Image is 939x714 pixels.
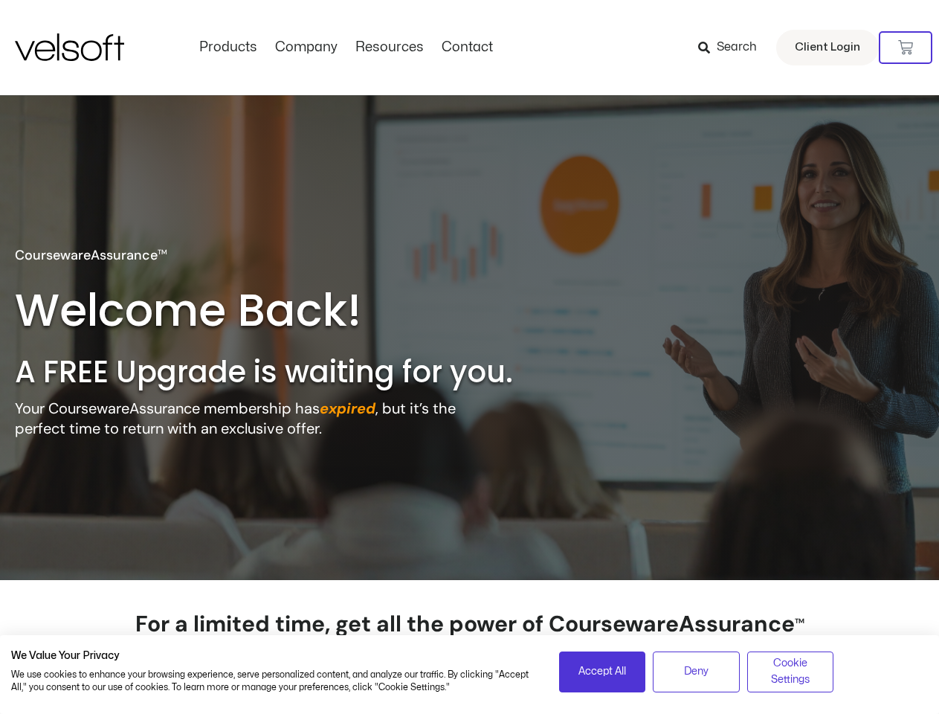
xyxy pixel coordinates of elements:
a: CompanyMenu Toggle [266,39,346,56]
span: Client Login [795,38,860,57]
strong: For a limited time, get all the power of CoursewareAssurance [135,609,804,666]
h2: Welcome Back! [15,281,384,339]
button: Adjust cookie preferences [747,652,834,692]
img: Velsoft Training Materials [15,33,124,61]
p: CoursewareAssurance [15,245,167,266]
a: ResourcesMenu Toggle [346,39,433,56]
p: We use cookies to enhance your browsing experience, serve personalized content, and analyze our t... [11,669,537,694]
a: Client Login [776,30,879,65]
button: Accept all cookies [559,652,646,692]
strong: expired [320,399,375,418]
h2: We Value Your Privacy [11,649,537,663]
span: Search [717,38,757,57]
span: Deny [684,663,709,680]
button: Deny all cookies [653,652,740,692]
iframe: chat widget [750,681,932,714]
iframe: chat widget [763,640,878,701]
p: Your CoursewareAssurance membership has , but it’s the perfect time to return with an exclusive o... [15,399,473,439]
span: Cookie Settings [757,655,825,689]
a: ContactMenu Toggle [433,39,502,56]
a: Search [698,35,767,60]
span: TM [795,617,804,625]
span: TM [158,248,167,257]
a: ProductsMenu Toggle [190,39,266,56]
h2: A FREE Upgrade is waiting for you. [15,353,575,391]
span: Accept All [578,663,626,680]
nav: Menu [190,39,502,56]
